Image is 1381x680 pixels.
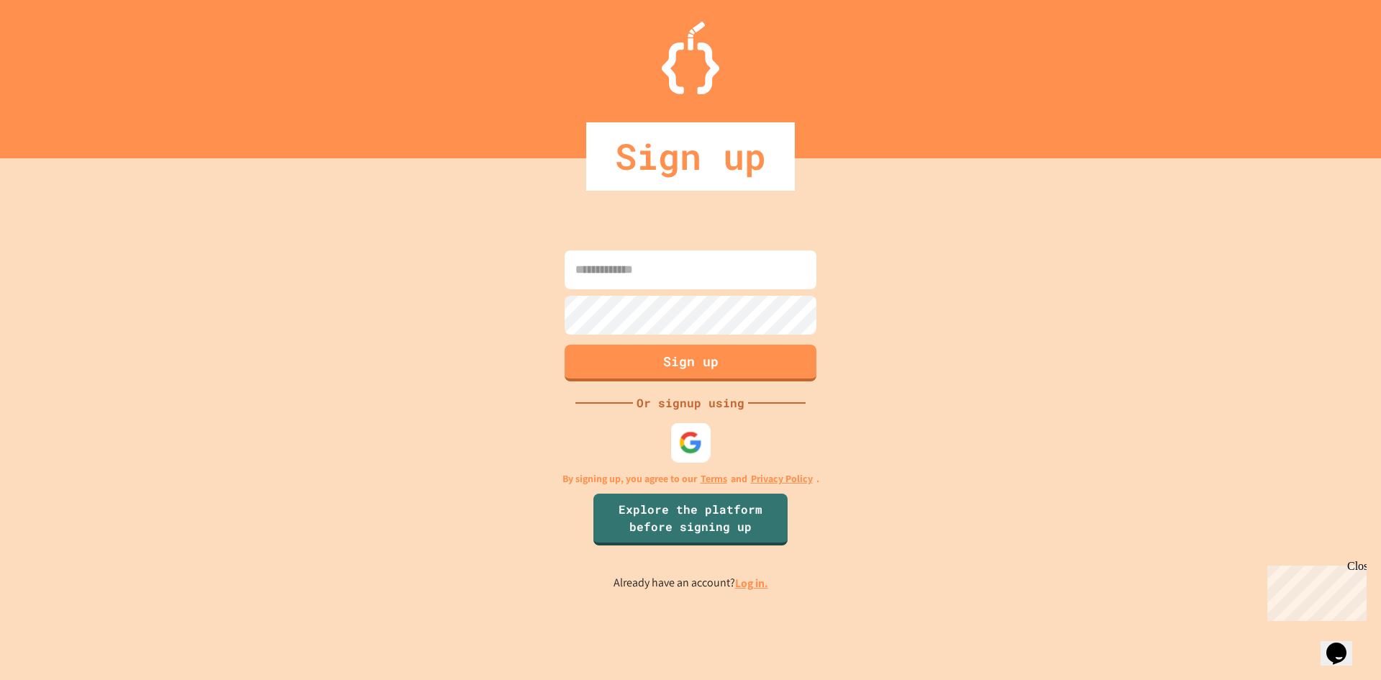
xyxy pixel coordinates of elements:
img: google-icon.svg [679,430,703,454]
div: Sign up [586,122,795,191]
a: Log in. [735,576,768,591]
button: Sign up [565,345,816,381]
a: Privacy Policy [751,471,813,486]
a: Explore the platform before signing up [593,494,788,545]
div: Chat with us now!Close [6,6,99,91]
a: Terms [701,471,727,486]
div: Or signup using [633,394,748,412]
iframe: chat widget [1321,622,1367,666]
p: Already have an account? [614,574,768,592]
img: Logo.svg [662,22,719,94]
iframe: chat widget [1262,560,1367,621]
p: By signing up, you agree to our and . [562,471,819,486]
